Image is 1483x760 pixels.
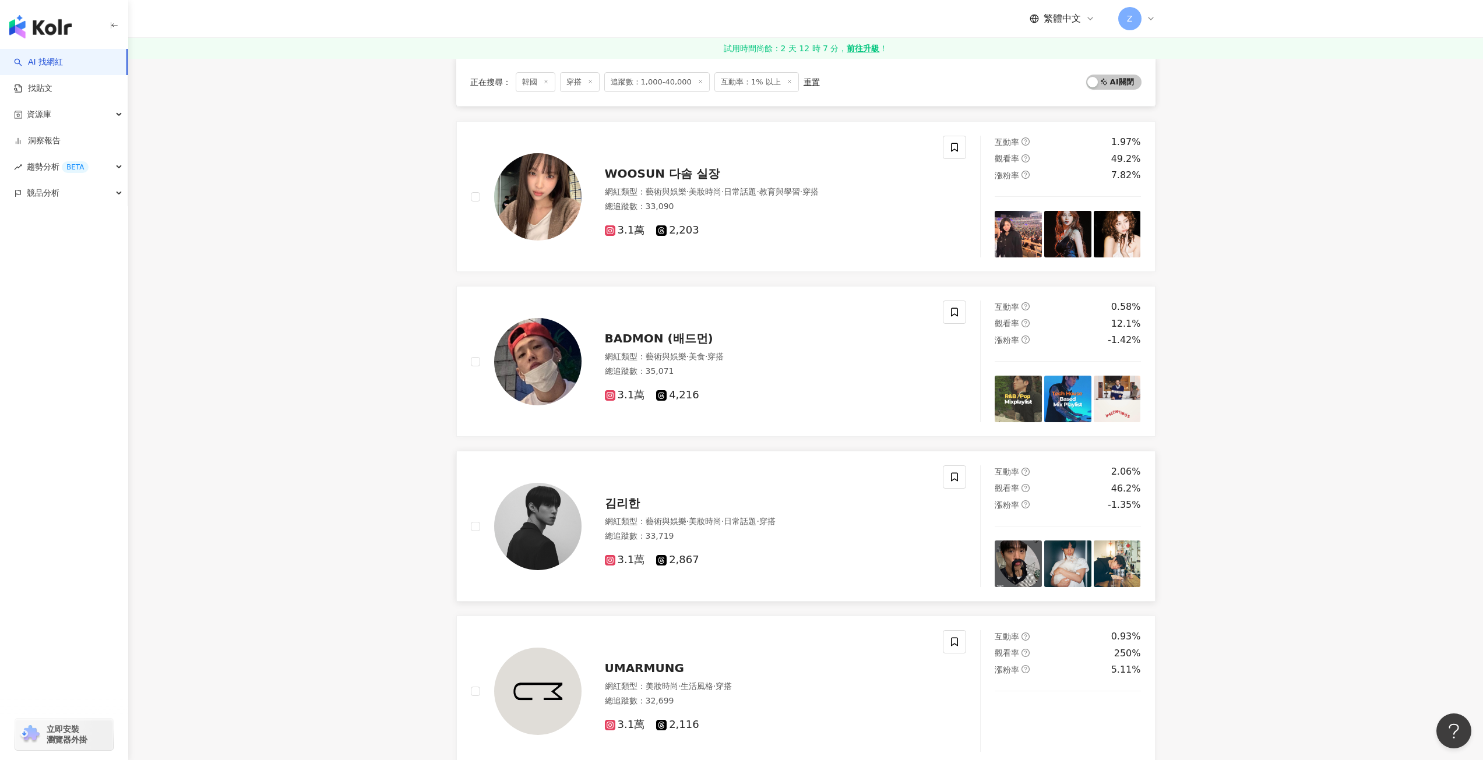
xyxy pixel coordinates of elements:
span: question-circle [1021,484,1030,492]
span: 趨勢分析 [27,154,89,180]
span: 김리한 [605,496,640,510]
span: rise [14,163,22,171]
img: post-image [1044,705,1091,752]
span: Z [1127,12,1133,25]
span: 日常話題 [724,187,756,196]
div: 2.06% [1111,465,1141,478]
div: 1.97% [1111,136,1141,149]
span: 穿搭 [759,517,776,526]
strong: 前往升級 [847,43,879,54]
span: question-circle [1021,171,1030,179]
span: 立即安裝 瀏覽器外掛 [47,724,87,745]
div: 46.2% [1111,482,1141,495]
div: -1.35% [1108,499,1141,511]
span: question-circle [1021,302,1030,310]
img: post-image [995,376,1042,423]
div: 網紅類型 ： [605,681,929,692]
span: question-circle [1021,154,1030,162]
span: 觀看率 [995,483,1019,493]
a: 洞察報告 [14,135,61,147]
div: 重置 [804,77,820,87]
span: 藝術與娛樂 [646,517,686,526]
a: 找貼文 [14,83,52,94]
div: 0.58% [1111,301,1141,313]
span: 互動率 [995,302,1019,312]
span: · [713,681,716,691]
img: KOL Avatar [494,318,582,405]
span: 3.1萬 [605,224,645,236]
span: 競品分析 [27,180,59,206]
span: 互動率 [995,137,1019,147]
span: question-circle [1021,137,1030,146]
img: post-image [995,211,1042,258]
iframe: Help Scout Beacon - Open [1436,713,1471,748]
span: 2,116 [656,719,699,731]
span: 穿搭 [560,72,600,92]
div: 總追蹤數 ： 33,090 [605,201,929,213]
img: post-image [995,705,1042,752]
img: KOL Avatar [494,648,582,735]
a: 試用時間尚餘：2 天 12 時 7 分，前往升級！ [128,38,1483,59]
span: question-circle [1021,468,1030,476]
span: question-circle [1021,335,1030,344]
span: question-circle [1021,319,1030,327]
img: chrome extension [19,725,41,744]
span: UMARMUNG [605,661,684,675]
div: 250% [1114,647,1141,660]
span: 美食 [689,352,705,361]
span: question-circle [1021,649,1030,657]
span: BADMON (배드먼) [605,331,713,345]
div: 0.93% [1111,630,1141,643]
a: KOL Avatar김리한網紅類型：藝術與娛樂·美妝時尚·日常話題·穿搭總追蹤數：33,7193.1萬2,867互動率question-circle2.06%觀看率question-circle... [456,451,1156,602]
span: 藝術與娛樂 [646,352,686,361]
div: 網紅類型 ： [605,516,929,528]
span: · [705,352,707,361]
span: 互動率 [995,632,1019,641]
span: 美妝時尚 [689,187,721,196]
span: 追蹤數：1,000-40,000 [604,72,710,92]
img: post-image [1094,376,1141,423]
span: 4,216 [656,389,699,401]
span: question-circle [1021,632,1030,641]
span: 穿搭 [707,352,724,361]
span: 美妝時尚 [646,681,678,691]
a: chrome extension立即安裝 瀏覽器外掛 [15,719,113,750]
span: 穿搭 [716,681,732,691]
img: post-image [1044,376,1091,423]
img: post-image [1044,211,1091,258]
span: 3.1萬 [605,554,645,566]
span: 日常話題 [724,517,756,526]
span: · [686,187,689,196]
img: KOL Avatar [494,483,582,570]
div: 12.1% [1111,317,1141,330]
img: post-image [1094,705,1141,752]
div: 5.11% [1111,663,1141,676]
span: · [756,187,759,196]
span: 漲粉率 [995,665,1019,674]
img: KOL Avatar [494,153,582,241]
div: 7.82% [1111,169,1141,182]
div: 49.2% [1111,153,1141,165]
span: 3.1萬 [605,389,645,401]
span: 漲粉率 [995,335,1019,345]
a: searchAI 找網紅 [14,56,63,68]
div: -1.42% [1108,334,1141,347]
span: 韓國 [516,72,555,92]
span: 觀看率 [995,154,1019,163]
span: 生活風格 [681,681,713,691]
div: 總追蹤數 ： 33,719 [605,531,929,542]
span: 觀看率 [995,319,1019,328]
span: 漲粉率 [995,171,1019,180]
span: 藝術與娛樂 [646,187,686,196]
span: 互動率 [995,467,1019,476]
span: 觀看率 [995,648,1019,658]
span: question-circle [1021,665,1030,673]
span: 繁體中文 [1044,12,1081,25]
span: 資源庫 [27,101,51,128]
div: 網紅類型 ： [605,186,929,198]
span: · [756,517,759,526]
span: 3.1萬 [605,719,645,731]
div: BETA [62,161,89,173]
img: post-image [1094,211,1141,258]
img: logo [9,15,72,38]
